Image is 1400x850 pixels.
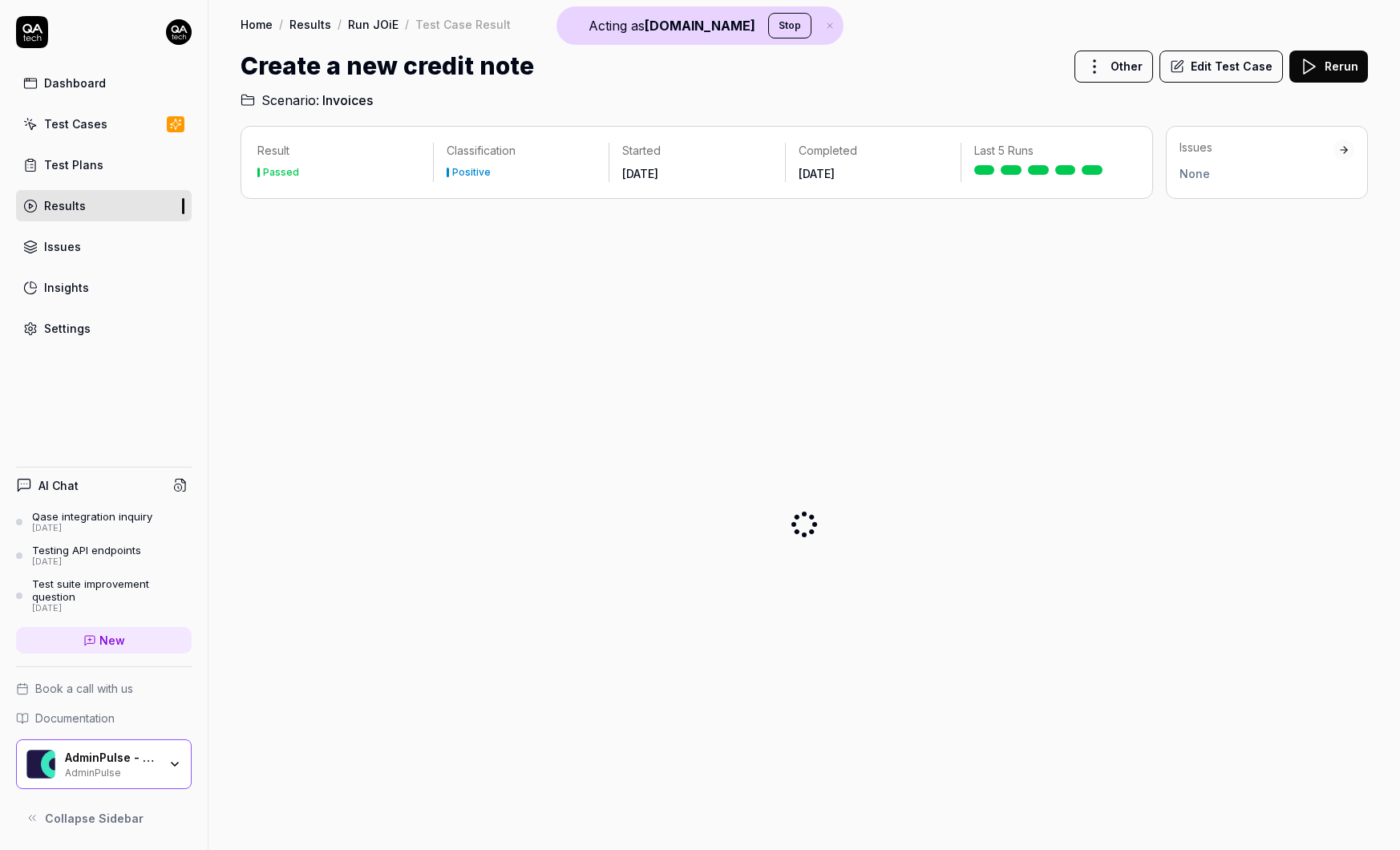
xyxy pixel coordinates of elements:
[44,279,89,296] div: Insights
[289,16,331,32] a: Results
[44,156,103,173] div: Test Plans
[26,750,55,779] img: AdminPulse - 0475.384.429 Logo
[45,810,144,827] span: Collapse Sidebar
[348,16,399,32] a: Run JOiE
[452,168,491,177] div: Positive
[241,91,373,110] a: Scenario:Invoices
[16,108,192,140] a: Test Cases
[1179,165,1333,182] div: None
[241,48,534,84] h1: Create a new credit note
[16,510,192,534] a: Qase integration inquiry[DATE]
[257,143,420,159] p: Result
[241,16,273,32] a: Home
[16,67,192,99] a: Dashboard
[32,577,192,604] div: Test suite improvement question
[16,544,192,568] a: Testing API endpoints[DATE]
[16,710,192,727] a: Documentation
[279,16,283,32] div: /
[16,577,192,614] a: Test suite improvement question[DATE]
[622,143,771,159] p: Started
[99,632,125,649] span: New
[35,680,133,697] span: Book a call with us
[338,16,342,32] div: /
[65,751,158,765] div: AdminPulse - 0475.384.429
[32,510,152,523] div: Qase integration inquiry
[1074,51,1153,83] button: Other
[974,143,1123,159] p: Last 5 Runs
[44,238,81,255] div: Issues
[799,167,835,180] time: [DATE]
[35,710,115,727] span: Documentation
[1179,140,1333,156] div: Issues
[16,680,192,697] a: Book a call with us
[16,802,192,834] button: Collapse Sidebar
[166,19,192,45] img: 7ccf6c19-61ad-4a6c-8811-018b02a1b829.jpg
[65,765,158,778] div: AdminPulse
[38,477,79,494] h4: AI Chat
[16,627,192,654] a: New
[32,523,152,534] div: [DATE]
[16,272,192,303] a: Insights
[16,149,192,180] a: Test Plans
[415,16,511,32] div: Test Case Result
[44,197,86,214] div: Results
[32,557,141,568] div: [DATE]
[16,190,192,221] a: Results
[1289,51,1368,83] button: Rerun
[405,16,409,32] div: /
[44,75,106,91] div: Dashboard
[44,115,107,132] div: Test Cases
[16,739,192,789] button: AdminPulse - 0475.384.429 LogoAdminPulse - 0475.384.429AdminPulse
[447,143,596,159] p: Classification
[263,168,299,177] div: Passed
[799,143,948,159] p: Completed
[16,313,192,344] a: Settings
[1159,51,1283,83] button: Edit Test Case
[322,91,373,110] span: Invoices
[44,320,91,337] div: Settings
[16,231,192,262] a: Issues
[768,13,811,38] button: Stop
[32,603,192,614] div: [DATE]
[622,167,658,180] time: [DATE]
[258,91,319,110] span: Scenario:
[32,544,141,557] div: Testing API endpoints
